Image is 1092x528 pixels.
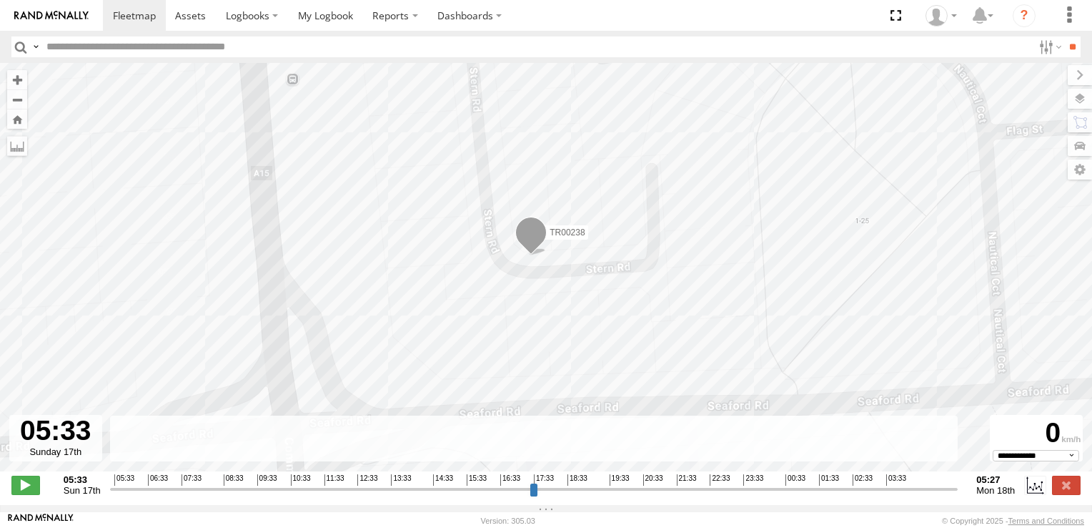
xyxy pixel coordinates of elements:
span: 16:33 [500,474,520,486]
span: 09:33 [257,474,277,486]
span: 07:33 [182,474,202,486]
img: rand-logo.svg [14,11,89,21]
label: Search Filter Options [1033,36,1064,57]
span: 08:33 [224,474,244,486]
span: 22:33 [710,474,730,486]
div: Darren Stevens [920,5,962,26]
span: 20:33 [643,474,663,486]
span: Mon 18th Aug 2025 [976,485,1015,496]
a: Visit our Website [8,514,74,528]
span: 10:33 [291,474,311,486]
span: 12:33 [357,474,377,486]
div: Version: 305.03 [481,517,535,525]
span: 01:33 [819,474,839,486]
span: 23:33 [743,474,763,486]
span: 17:33 [534,474,554,486]
label: Close [1052,476,1081,494]
strong: 05:33 [64,474,101,485]
span: 19:33 [610,474,630,486]
label: Play/Stop [11,476,40,494]
label: Measure [7,136,27,156]
span: 13:33 [391,474,411,486]
div: © Copyright 2025 - [942,517,1084,525]
button: Zoom out [7,89,27,109]
span: 15:33 [467,474,487,486]
span: 11:33 [324,474,344,486]
button: Zoom Home [7,109,27,129]
i: ? [1013,4,1036,27]
span: TR00238 [550,228,585,238]
a: Terms and Conditions [1008,517,1084,525]
label: Search Query [30,36,41,57]
div: 0 [992,417,1081,450]
span: 06:33 [148,474,168,486]
span: Sun 17th Aug 2025 [64,485,101,496]
span: 14:33 [433,474,453,486]
span: 05:33 [114,474,134,486]
label: Map Settings [1068,160,1092,180]
span: 03:33 [886,474,906,486]
span: 18:33 [567,474,587,486]
span: 21:33 [677,474,697,486]
button: Zoom in [7,70,27,89]
strong: 05:27 [976,474,1015,485]
span: 02:33 [853,474,873,486]
span: 00:33 [785,474,805,486]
